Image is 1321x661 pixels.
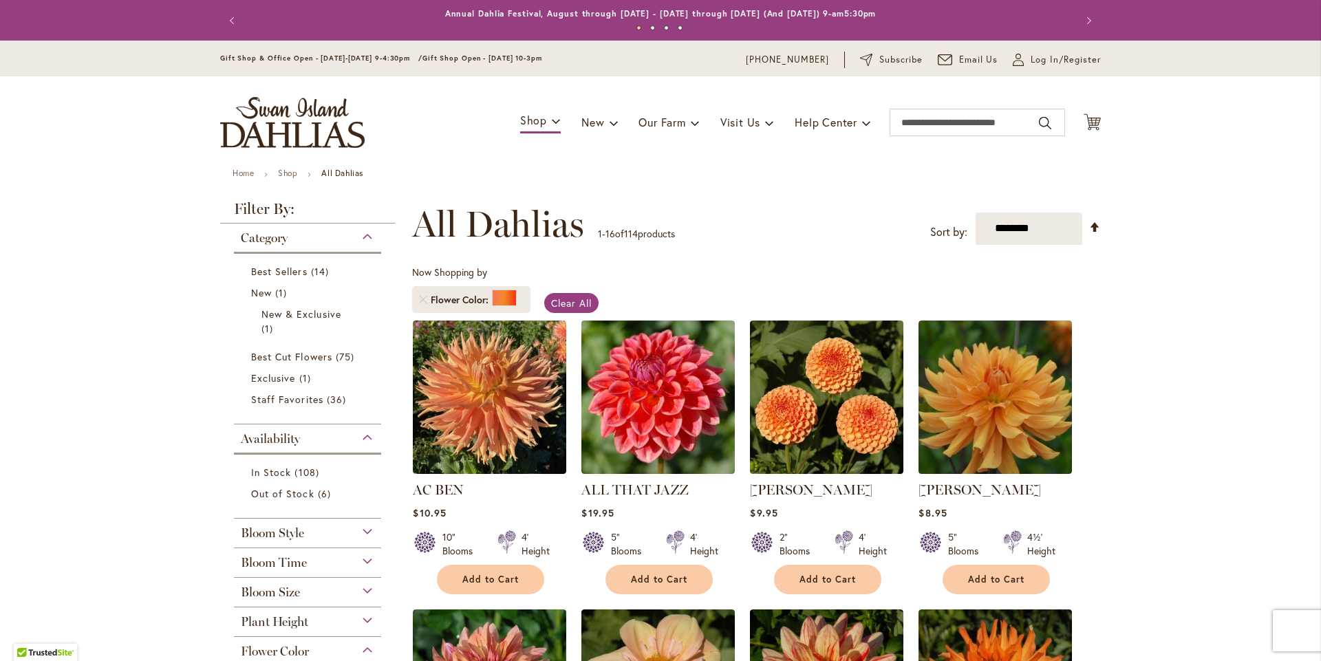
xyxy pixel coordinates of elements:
[581,115,604,129] span: New
[943,565,1050,594] button: Add to Cart
[750,464,903,477] a: AMBER QUEEN
[551,296,592,310] span: Clear All
[251,350,332,363] span: Best Cut Flowers
[251,465,367,479] a: In Stock 108
[959,53,998,67] span: Email Us
[220,97,365,148] a: store logo
[241,585,300,600] span: Bloom Size
[919,506,947,519] span: $8.95
[598,223,675,245] p: - of products
[431,293,492,307] span: Flower Color
[1027,530,1055,558] div: 4½' Height
[241,555,307,570] span: Bloom Time
[233,168,254,178] a: Home
[251,349,367,364] a: Best Cut Flowers
[251,486,367,501] a: Out of Stock 6
[581,321,735,474] img: ALL THAT JAZZ
[879,53,923,67] span: Subscribe
[413,506,446,519] span: $10.95
[1073,7,1101,34] button: Next
[522,530,550,558] div: 4' Height
[251,393,323,406] span: Staff Favorites
[321,168,363,178] strong: All Dahlias
[720,115,760,129] span: Visit Us
[445,8,877,19] a: Annual Dahlia Festival, August through [DATE] - [DATE] through [DATE] (And [DATE]) 9-am5:30pm
[860,53,923,67] a: Subscribe
[919,481,1041,498] a: [PERSON_NAME]
[442,530,481,558] div: 10" Blooms
[251,371,295,384] span: Exclusive
[968,574,1024,585] span: Add to Cart
[251,487,314,500] span: Out of Stock
[638,115,685,129] span: Our Farm
[413,321,566,474] img: AC BEN
[241,644,309,659] span: Flower Color
[220,202,395,224] strong: Filter By:
[636,25,641,30] button: 1 of 4
[412,266,487,279] span: Now Shopping by
[938,53,998,67] a: Email Us
[412,204,584,245] span: All Dahlias
[919,464,1072,477] a: ANDREW CHARLES
[251,265,308,278] span: Best Sellers
[10,612,49,651] iframe: Launch Accessibility Center
[294,465,322,479] span: 108
[650,25,655,30] button: 2 of 4
[581,481,689,498] a: ALL THAT JAZZ
[241,614,308,629] span: Plant Height
[930,219,967,245] label: Sort by:
[413,464,566,477] a: AC BEN
[746,53,829,67] a: [PHONE_NUMBER]
[220,54,422,63] span: Gift Shop & Office Open - [DATE]-[DATE] 9-4:30pm /
[261,307,357,336] a: New &amp; Exclusive
[311,264,332,279] span: 14
[241,525,304,541] span: Bloom Style
[327,392,350,407] span: 36
[462,574,519,585] span: Add to Cart
[336,349,358,364] span: 75
[275,285,290,300] span: 1
[318,486,334,501] span: 6
[278,168,297,178] a: Shop
[750,481,872,498] a: [PERSON_NAME]
[605,227,615,240] span: 16
[624,227,638,240] span: 114
[690,530,718,558] div: 4' Height
[750,506,777,519] span: $9.95
[261,321,277,336] span: 1
[241,230,288,246] span: Category
[419,296,427,304] a: Remove Flower Color Orange/Peach
[241,431,300,446] span: Availability
[520,113,547,127] span: Shop
[598,227,602,240] span: 1
[251,285,367,300] a: New
[780,530,818,558] div: 2" Blooms
[299,371,314,385] span: 1
[413,481,464,498] a: AC BEN
[581,464,735,477] a: ALL THAT JAZZ
[544,293,599,313] a: Clear All
[437,565,544,594] button: Add to Cart
[919,321,1072,474] img: ANDREW CHARLES
[859,530,887,558] div: 4' Height
[422,54,542,63] span: Gift Shop Open - [DATE] 10-3pm
[581,506,614,519] span: $19.95
[605,565,713,594] button: Add to Cart
[1013,53,1101,67] a: Log In/Register
[220,7,248,34] button: Previous
[948,530,987,558] div: 5" Blooms
[664,25,669,30] button: 3 of 4
[750,321,903,474] img: AMBER QUEEN
[251,264,367,279] a: Best Sellers
[795,115,857,129] span: Help Center
[774,565,881,594] button: Add to Cart
[251,286,272,299] span: New
[261,307,341,321] span: New & Exclusive
[251,466,291,479] span: In Stock
[1031,53,1101,67] span: Log In/Register
[631,574,687,585] span: Add to Cart
[678,25,683,30] button: 4 of 4
[251,392,367,407] a: Staff Favorites
[611,530,649,558] div: 5" Blooms
[799,574,856,585] span: Add to Cart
